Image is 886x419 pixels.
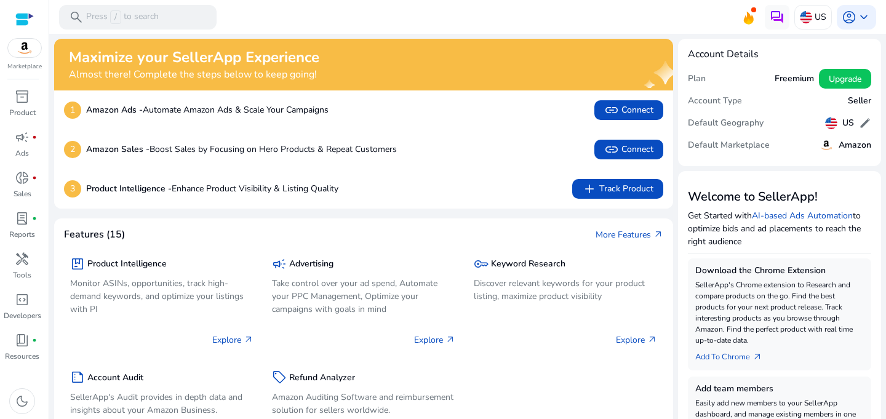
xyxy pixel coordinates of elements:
[848,96,871,106] h5: Seller
[64,180,81,198] p: 3
[474,277,657,303] p: Discover relevant keywords for your product listing, maximize product visibility
[32,338,37,343] span: fiber_manual_record
[86,183,172,194] b: Product Intelligence -
[688,49,871,60] h4: Account Details
[14,188,31,199] p: Sales
[64,102,81,119] p: 1
[70,370,85,385] span: summarize
[582,182,653,196] span: Track Product
[64,229,125,241] h4: Features (15)
[491,259,565,269] h5: Keyword Research
[7,62,42,71] p: Marketplace
[15,89,30,104] span: inventory_2
[15,394,30,409] span: dark_mode
[695,346,772,363] a: Add To Chrome
[86,104,143,116] b: Amazon Ads -
[604,142,619,157] span: link
[825,117,837,129] img: us.svg
[69,69,319,81] h4: Almost there! Complete the steps below to keep going!
[64,141,81,158] p: 2
[87,373,143,383] h5: Account Audit
[594,140,663,159] button: linkConnect
[829,73,861,86] span: Upgrade
[815,6,826,28] p: US
[572,179,663,199] button: addTrack Product
[69,49,319,66] h2: Maximize your SellerApp Experience
[8,39,41,57] img: amazon.svg
[70,391,253,417] p: SellerApp's Audit provides in depth data and insights about your Amazon Business.
[15,252,30,266] span: handyman
[289,373,355,383] h5: Refund Analyzer
[688,190,871,204] h3: Welcome to SellerApp!
[86,182,338,195] p: Enhance Product Visibility & Listing Quality
[272,277,455,316] p: Take control over your ad spend, Automate your PPC Management, Optimize your campaigns with goals...
[842,10,856,25] span: account_circle
[15,148,29,159] p: Ads
[414,333,455,346] p: Explore
[775,74,814,84] h5: Freemium
[688,140,770,151] h5: Default Marketplace
[688,118,764,129] h5: Default Geography
[15,211,30,226] span: lab_profile
[32,135,37,140] span: fiber_manual_record
[86,10,159,24] p: Press to search
[695,266,864,276] h5: Download the Chrome Extension
[594,100,663,120] button: linkConnect
[70,257,85,271] span: package
[15,170,30,185] span: donut_small
[688,209,871,248] p: Get Started with to optimize bids and ad placements to reach the right audience
[70,277,253,316] p: Monitor ASINs, opportunities, track high-demand keywords, and optimize your listings with PI
[842,118,854,129] h5: US
[604,103,619,118] span: link
[695,279,864,346] p: SellerApp's Chrome extension to Research and compare products on the go. Find the best products f...
[647,335,657,345] span: arrow_outward
[86,143,397,156] p: Boost Sales by Focusing on Hero Products & Repeat Customers
[212,333,253,346] p: Explore
[272,370,287,385] span: sell
[752,352,762,362] span: arrow_outward
[856,10,871,25] span: keyboard_arrow_down
[5,351,39,362] p: Resources
[819,69,871,89] button: Upgrade
[604,142,653,157] span: Connect
[32,175,37,180] span: fiber_manual_record
[87,259,167,269] h5: Product Intelligence
[695,384,864,394] h5: Add team members
[819,138,834,153] img: amazon.svg
[800,11,812,23] img: us.svg
[653,229,663,239] span: arrow_outward
[859,117,871,129] span: edit
[32,216,37,221] span: fiber_manual_record
[688,74,706,84] h5: Plan
[604,103,653,118] span: Connect
[616,333,657,346] p: Explore
[272,391,455,417] p: Amazon Auditing Software and reimbursement solution for sellers worldwide.
[596,228,663,241] a: More Featuresarrow_outward
[69,10,84,25] span: search
[289,259,333,269] h5: Advertising
[86,103,329,116] p: Automate Amazon Ads & Scale Your Campaigns
[752,210,853,221] a: AI-based Ads Automation
[86,143,150,155] b: Amazon Sales -
[15,333,30,348] span: book_4
[474,257,489,271] span: key
[15,130,30,145] span: campaign
[582,182,597,196] span: add
[13,269,31,281] p: Tools
[110,10,121,24] span: /
[15,292,30,307] span: code_blocks
[688,96,742,106] h5: Account Type
[272,257,287,271] span: campaign
[839,140,871,151] h5: Amazon
[9,229,35,240] p: Reports
[244,335,253,345] span: arrow_outward
[9,107,36,118] p: Product
[445,335,455,345] span: arrow_outward
[4,310,41,321] p: Developers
